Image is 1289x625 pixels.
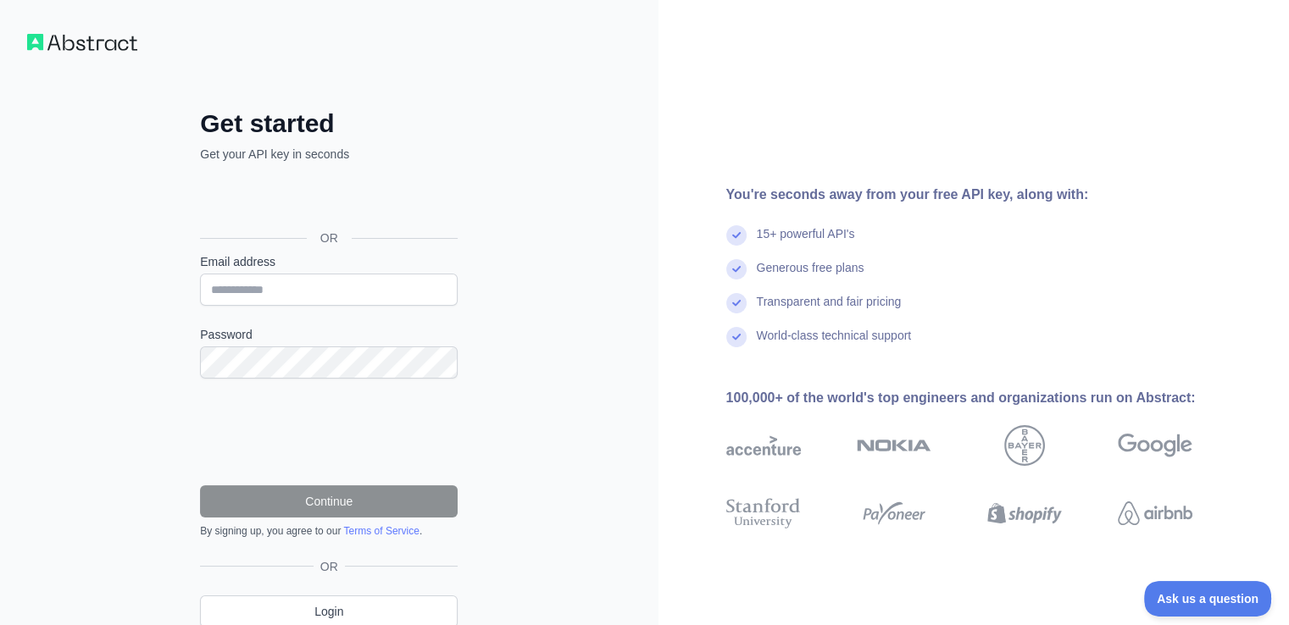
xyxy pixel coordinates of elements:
[27,34,137,51] img: Workflow
[200,253,458,270] label: Email address
[757,259,864,293] div: Generous free plans
[857,425,931,466] img: nokia
[1004,425,1045,466] img: bayer
[1144,581,1272,617] iframe: Toggle Customer Support
[857,495,931,532] img: payoneer
[200,108,458,139] h2: Get started
[200,485,458,517] button: Continue
[200,524,458,538] div: By signing up, you agree to our .
[1118,495,1192,532] img: airbnb
[1118,425,1192,466] img: google
[726,327,747,347] img: check mark
[987,495,1062,532] img: shopify
[726,185,1247,205] div: You're seconds away from your free API key, along with:
[726,225,747,246] img: check mark
[757,225,855,259] div: 15+ powerful API's
[757,293,902,327] div: Transparent and fair pricing
[726,259,747,279] img: check mark
[314,558,345,575] span: OR
[200,399,458,465] iframe: reCAPTCHA
[307,230,352,246] span: OR
[192,181,463,218] iframe: Sign in with Google Button
[726,425,801,466] img: accenture
[726,388,1247,408] div: 100,000+ of the world's top engineers and organizations run on Abstract:
[200,326,458,343] label: Password
[343,525,419,537] a: Terms of Service
[200,146,458,163] p: Get your API key in seconds
[726,293,747,313] img: check mark
[726,495,801,532] img: stanford university
[757,327,912,361] div: World-class technical support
